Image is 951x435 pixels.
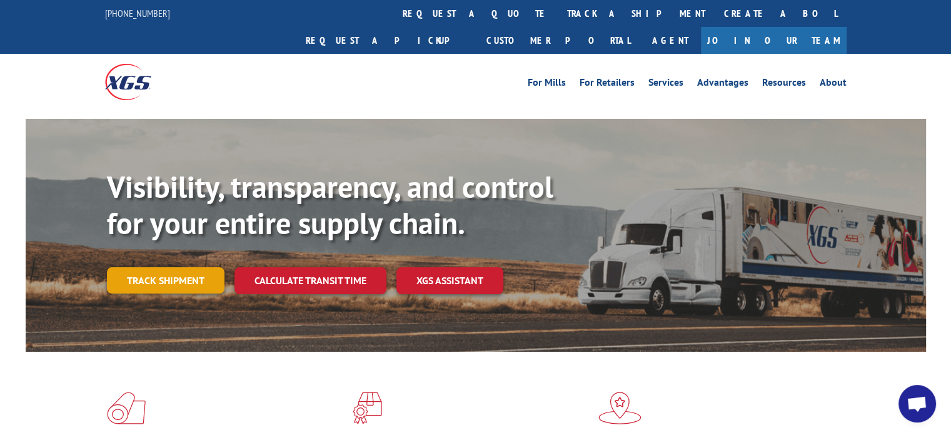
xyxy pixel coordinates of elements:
[107,267,224,294] a: Track shipment
[105,7,170,19] a: [PHONE_NUMBER]
[820,78,847,91] a: About
[107,167,553,242] b: Visibility, transparency, and control for your entire supply chain.
[697,78,748,91] a: Advantages
[580,78,635,91] a: For Retailers
[234,267,386,294] a: Calculate transit time
[701,27,847,54] a: Join Our Team
[640,27,701,54] a: Agent
[396,267,503,294] a: XGS ASSISTANT
[107,392,146,424] img: xgs-icon-total-supply-chain-intelligence-red
[296,27,477,54] a: Request a pickup
[898,385,936,422] a: Open chat
[353,392,382,424] img: xgs-icon-focused-on-flooring-red
[598,392,642,424] img: xgs-icon-flagship-distribution-model-red
[762,78,806,91] a: Resources
[648,78,683,91] a: Services
[528,78,566,91] a: For Mills
[477,27,640,54] a: Customer Portal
